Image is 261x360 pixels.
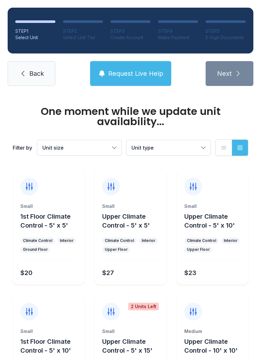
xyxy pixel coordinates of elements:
span: Upper Climate Control - 5' x 10' [184,213,235,229]
div: Small [102,328,159,335]
div: STEP 1 [15,28,55,34]
div: Small [102,203,159,209]
span: Back [29,69,44,78]
div: Small [20,203,77,209]
div: Climate Control [105,238,134,243]
span: Unit size [42,145,64,151]
div: STEP 2 [63,28,103,34]
div: Upper Floor [187,247,210,252]
div: $23 [184,268,196,277]
div: One moment while we update unit availability... [13,106,248,127]
div: STEP 4 [158,28,198,34]
button: Upper Climate Control - 5' x 10' [184,212,246,230]
div: Interior [60,238,74,243]
div: Select Unit [15,34,55,41]
div: Create Account [110,34,151,41]
span: Upper Climate Control - 10' x 10' [184,338,238,354]
div: Make Payment [158,34,198,41]
div: STEP 3 [110,28,151,34]
div: Upper Floor [105,247,128,252]
div: Interior [142,238,155,243]
div: Filter by [13,144,32,152]
button: Upper Climate Control - 5' x 5' [102,212,164,230]
button: Upper Climate Control - 5' x 15' [102,337,164,355]
div: STEP 5 [206,28,246,34]
div: 2 Units Left [128,303,159,310]
button: Unit type [126,140,210,155]
button: 1st Floor Climate Control - 5' x 5' [20,212,82,230]
span: Next [217,69,232,78]
span: 1st Floor Climate Control - 5' x 5' [20,213,71,229]
div: Medium [184,328,241,335]
div: Ground Floor [23,247,48,252]
div: Select Unit Tier [63,34,103,41]
span: 1st Floor Climate Control - 5' x 10' [20,338,71,354]
div: Interior [224,238,237,243]
span: Upper Climate Control - 5' x 15' [102,338,152,354]
div: Climate Control [187,238,216,243]
button: Unit size [37,140,121,155]
span: Unit type [131,145,154,151]
button: 1st Floor Climate Control - 5' x 10' [20,337,82,355]
div: $20 [20,268,32,277]
div: Small [184,203,241,209]
div: $27 [102,268,114,277]
div: E-Sign Documents [206,34,246,41]
span: Upper Climate Control - 5' x 5' [102,213,150,229]
div: Small [20,328,77,335]
button: Upper Climate Control - 10' x 10' [184,337,246,355]
span: Request Live Help [108,69,163,78]
div: Climate Control [23,238,52,243]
